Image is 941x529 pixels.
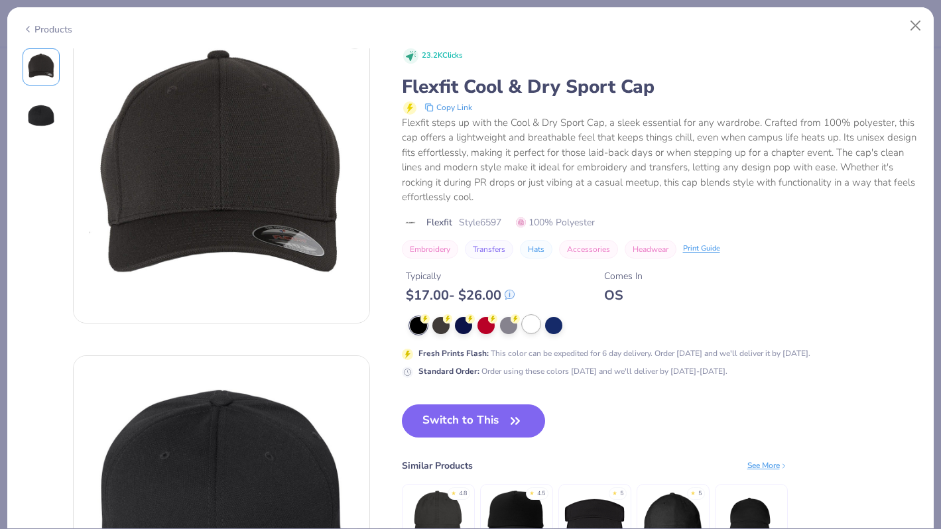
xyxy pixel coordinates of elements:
[402,115,919,205] div: Flexfit steps up with the Cool & Dry Sport Cap, a sleek essential for any wardrobe. Crafted from ...
[698,489,702,499] div: 5
[604,269,643,283] div: Comes In
[418,365,727,377] div: Order using these colors [DATE] and we'll deliver by [DATE]-[DATE].
[465,240,513,259] button: Transfers
[402,404,546,438] button: Switch to This
[402,240,458,259] button: Embroidery
[529,489,534,495] div: ★
[418,366,479,377] strong: Standard Order :
[402,459,473,473] div: Similar Products
[690,489,696,495] div: ★
[620,489,623,499] div: 5
[74,27,369,323] img: Front
[25,101,57,133] img: Back
[604,287,643,304] div: OS
[612,489,617,495] div: ★
[459,215,501,229] span: Style 6597
[406,269,515,283] div: Typically
[23,23,72,36] div: Products
[459,489,467,499] div: 4.8
[25,51,57,83] img: Front
[537,489,545,499] div: 4.5
[406,287,515,304] div: $ 17.00 - $ 26.00
[747,459,788,471] div: See More
[559,240,618,259] button: Accessories
[418,348,489,359] strong: Fresh Prints Flash :
[520,240,552,259] button: Hats
[625,240,676,259] button: Headwear
[402,217,420,228] img: brand logo
[422,50,462,62] span: 23.2K Clicks
[402,74,919,99] div: Flexfit Cool & Dry Sport Cap
[451,489,456,495] div: ★
[903,13,928,38] button: Close
[426,215,452,229] span: Flexfit
[420,99,476,115] button: copy to clipboard
[516,215,595,229] span: 100% Polyester
[418,347,810,359] div: This color can be expedited for 6 day delivery. Order [DATE] and we'll deliver it by [DATE].
[683,243,720,255] div: Print Guide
